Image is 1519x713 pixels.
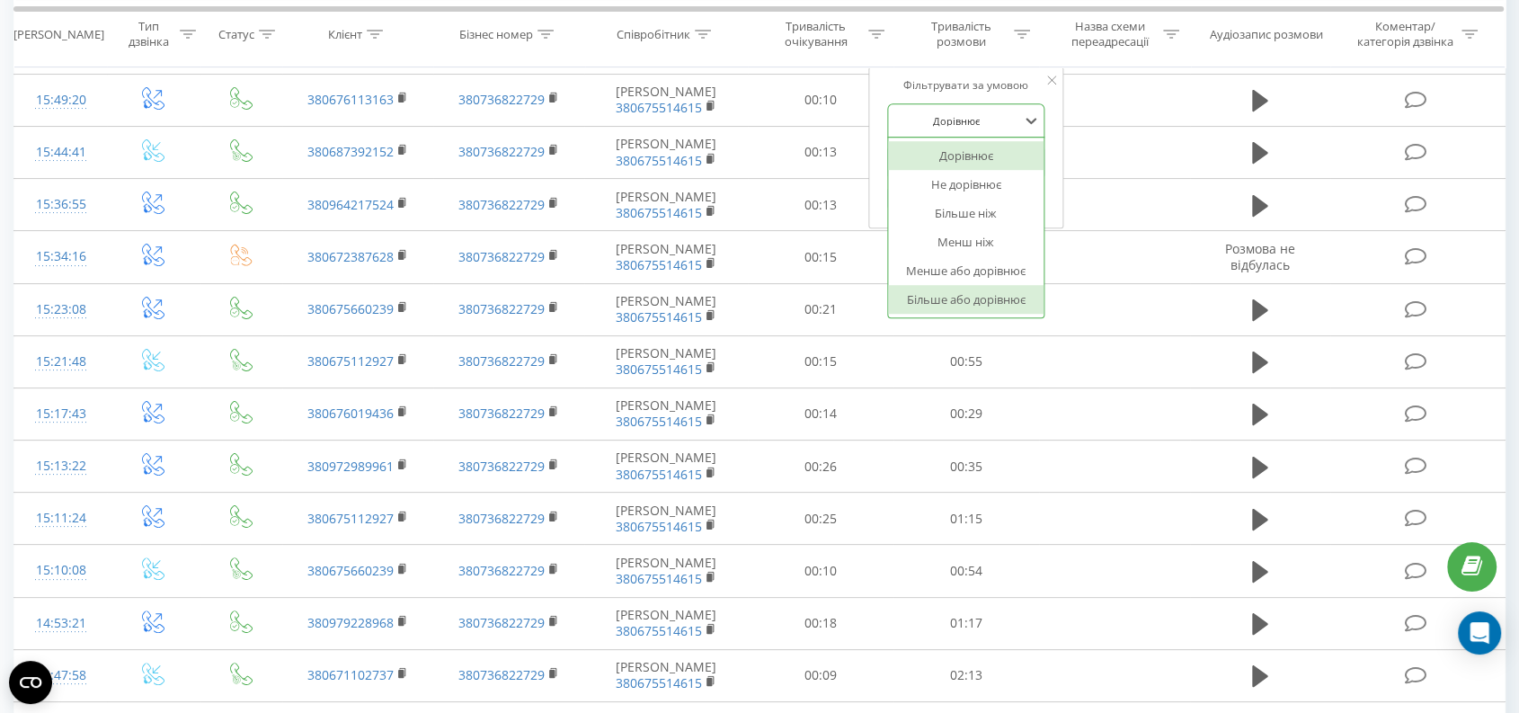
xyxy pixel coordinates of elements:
[893,441,1039,493] td: 00:35
[748,493,893,545] td: 00:25
[458,248,545,265] a: 380736822729
[584,545,747,597] td: [PERSON_NAME]
[458,91,545,108] a: 380736822729
[459,26,533,41] div: Бізнес номер
[888,256,1044,285] div: Менше або дорівнює
[748,179,893,231] td: 00:13
[32,501,89,536] div: 15:11:24
[307,196,394,213] a: 380964217524
[307,510,394,527] a: 380675112927
[458,666,545,683] a: 380736822729
[893,335,1039,388] td: 00:55
[458,562,545,579] a: 380736822729
[32,449,89,484] div: 15:13:22
[584,597,747,649] td: [PERSON_NAME]
[307,300,394,317] a: 380675660239
[616,308,702,325] a: 380675514615
[584,283,747,335] td: [PERSON_NAME]
[307,91,394,108] a: 380676113163
[584,74,747,126] td: [PERSON_NAME]
[584,388,747,440] td: [PERSON_NAME]
[888,285,1044,314] div: Більше або дорівнює
[616,152,702,169] a: 380675514615
[748,283,893,335] td: 00:21
[458,405,545,422] a: 380736822729
[307,248,394,265] a: 380672387628
[458,458,545,475] a: 380736822729
[307,458,394,475] a: 380972989961
[893,493,1039,545] td: 01:15
[616,204,702,221] a: 380675514615
[748,597,893,649] td: 00:18
[748,441,893,493] td: 00:26
[893,545,1039,597] td: 00:54
[13,26,104,41] div: [PERSON_NAME]
[888,170,1044,199] div: Не дорівнює
[584,493,747,545] td: [PERSON_NAME]
[616,674,702,691] a: 380675514615
[748,649,893,701] td: 00:09
[9,661,52,704] button: Open CMP widget
[616,570,702,587] a: 380675514615
[584,335,747,388] td: [PERSON_NAME]
[616,413,702,430] a: 380675514615
[584,231,747,283] td: [PERSON_NAME]
[1458,611,1501,655] div: Open Intercom Messenger
[307,143,394,160] a: 380687392152
[32,239,89,274] div: 15:34:16
[218,26,254,41] div: Статус
[616,256,702,273] a: 380675514615
[893,649,1039,701] td: 02:13
[458,300,545,317] a: 380736822729
[768,19,864,49] div: Тривалість очікування
[888,141,1044,170] div: Дорівнює
[616,466,702,483] a: 380675514615
[1210,26,1323,41] div: Аудіозапис розмови
[748,74,893,126] td: 00:10
[458,352,545,370] a: 380736822729
[584,126,747,178] td: [PERSON_NAME]
[32,553,89,588] div: 15:10:08
[307,352,394,370] a: 380675112927
[1062,19,1159,49] div: Назва схеми переадресації
[584,649,747,701] td: [PERSON_NAME]
[887,76,1045,94] div: Фільтрувати за умовою
[307,666,394,683] a: 380671102737
[893,388,1039,440] td: 00:29
[458,143,545,160] a: 380736822729
[888,227,1044,256] div: Менш ніж
[584,441,747,493] td: [PERSON_NAME]
[616,361,702,378] a: 380675514615
[458,510,545,527] a: 380736822729
[32,397,89,432] div: 15:17:43
[123,19,175,49] div: Тип дзвінка
[584,179,747,231] td: [PERSON_NAME]
[913,19,1009,49] div: Тривалість розмови
[32,135,89,170] div: 15:44:41
[458,614,545,631] a: 380736822729
[307,614,394,631] a: 380979228968
[616,518,702,535] a: 380675514615
[748,388,893,440] td: 00:14
[307,405,394,422] a: 380676019436
[748,231,893,283] td: 00:15
[1352,19,1457,49] div: Коментар/категорія дзвінка
[32,83,89,118] div: 15:49:20
[32,187,89,222] div: 15:36:55
[32,606,89,641] div: 14:53:21
[32,344,89,379] div: 15:21:48
[616,99,702,116] a: 380675514615
[748,545,893,597] td: 00:10
[1225,240,1295,273] span: Розмова не відбулась
[32,292,89,327] div: 15:23:08
[893,597,1039,649] td: 01:17
[458,196,545,213] a: 380736822729
[888,199,1044,227] div: Більше ніж
[32,658,89,693] div: 14:47:58
[307,562,394,579] a: 380675660239
[616,622,702,639] a: 380675514615
[748,126,893,178] td: 00:13
[617,26,690,41] div: Співробітник
[328,26,362,41] div: Клієнт
[748,335,893,388] td: 00:15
